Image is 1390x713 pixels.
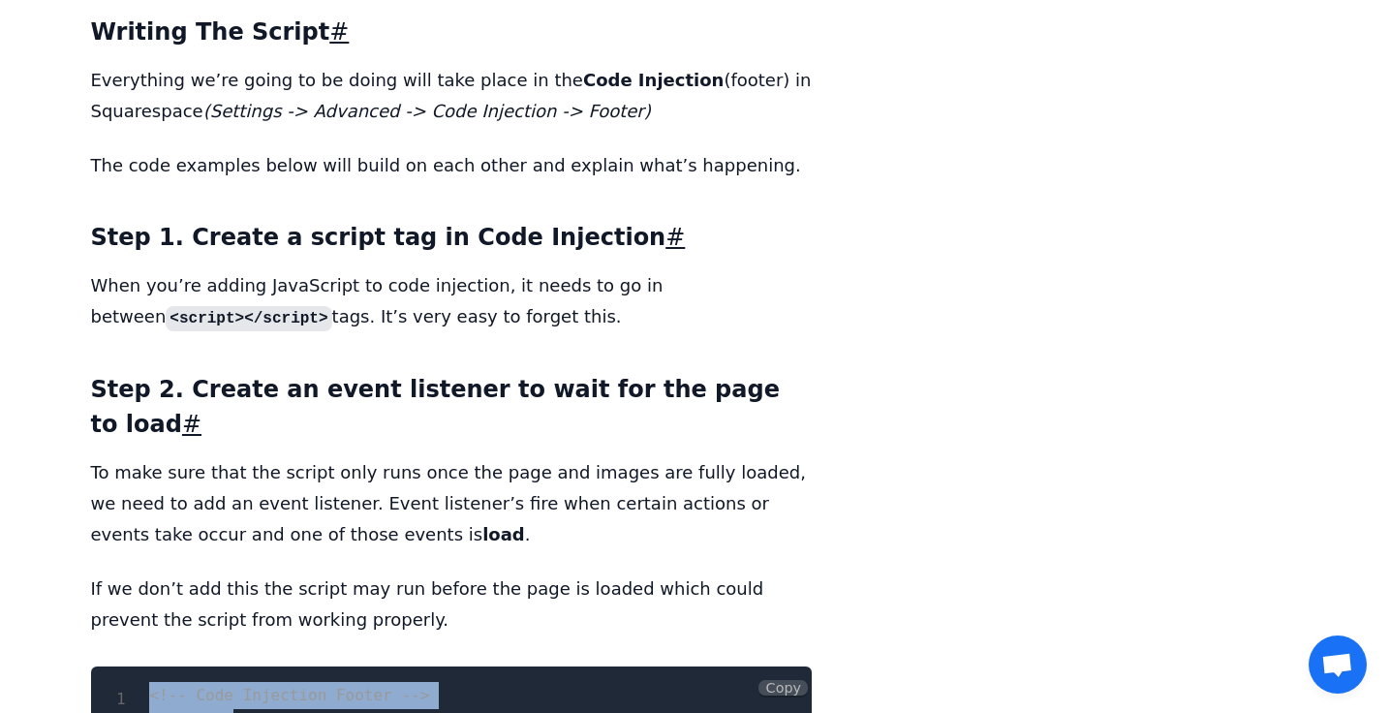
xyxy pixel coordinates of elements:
a: # [665,224,685,251]
em: (Settings -> Advanced -> Code Injection -> Footer) [203,101,651,121]
p: To make sure that the script only runs once the page and images are fully loaded, we need to add ... [91,457,812,550]
p: When you’re adding JavaScript to code injection, it needs to go in between tags. It’s very easy t... [91,270,812,332]
p: Everything we’re going to be doing will take place in the (footer) in Squarespace [91,65,812,127]
h3: Writing The Script [91,15,812,49]
h3: Step 2. Create an event listener to wait for the page to load [91,372,812,442]
a: Open chat [1309,635,1367,694]
p: If we don’t add this the script may run before the page is loaded which could prevent the script ... [91,573,812,635]
h3: Step 1. Create a script tag in Code Injection [91,220,812,255]
strong: Code Injection [583,70,724,90]
code: <script></script> [166,306,331,331]
p: The code examples below will build on each other and explain what’s happening. [91,150,812,181]
a: # [329,18,349,46]
button: Copy [758,680,808,696]
a: # [182,411,201,438]
span: <!-- Code Injection Footer --> [149,686,429,704]
strong: load [482,524,525,544]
